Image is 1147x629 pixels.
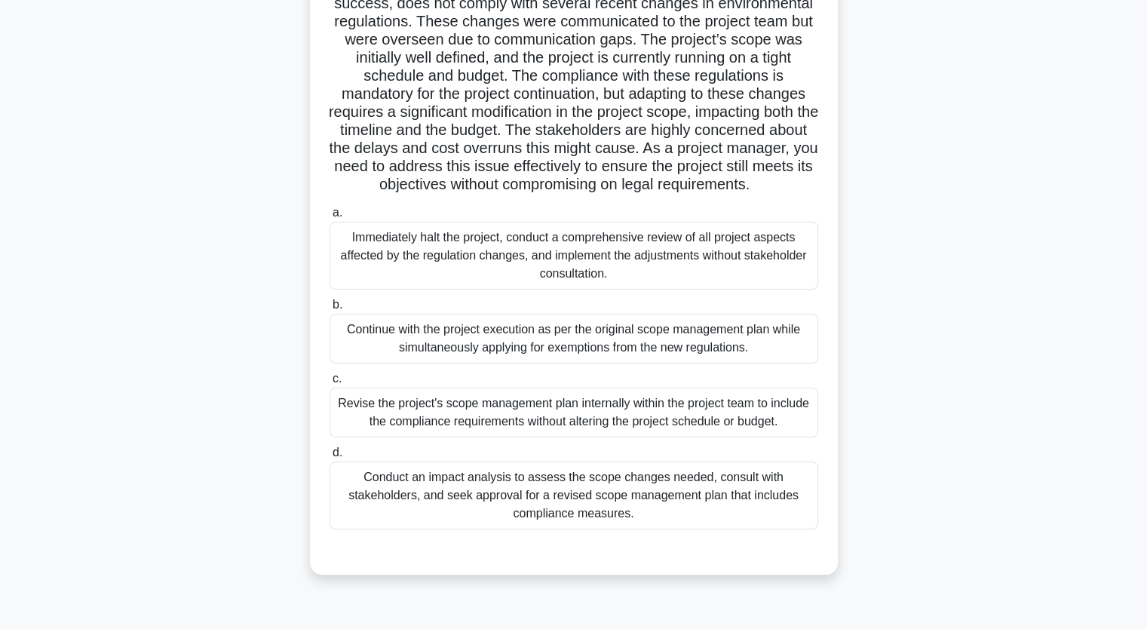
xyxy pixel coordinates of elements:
div: Immediately halt the project, conduct a comprehensive review of all project aspects affected by t... [330,222,818,290]
span: b. [333,298,342,311]
div: Revise the project's scope management plan internally within the project team to include the comp... [330,388,818,437]
span: d. [333,446,342,459]
div: Conduct an impact analysis to assess the scope changes needed, consult with stakeholders, and see... [330,462,818,529]
span: a. [333,206,342,219]
div: Continue with the project execution as per the original scope management plan while simultaneousl... [330,314,818,364]
span: c. [333,372,342,385]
